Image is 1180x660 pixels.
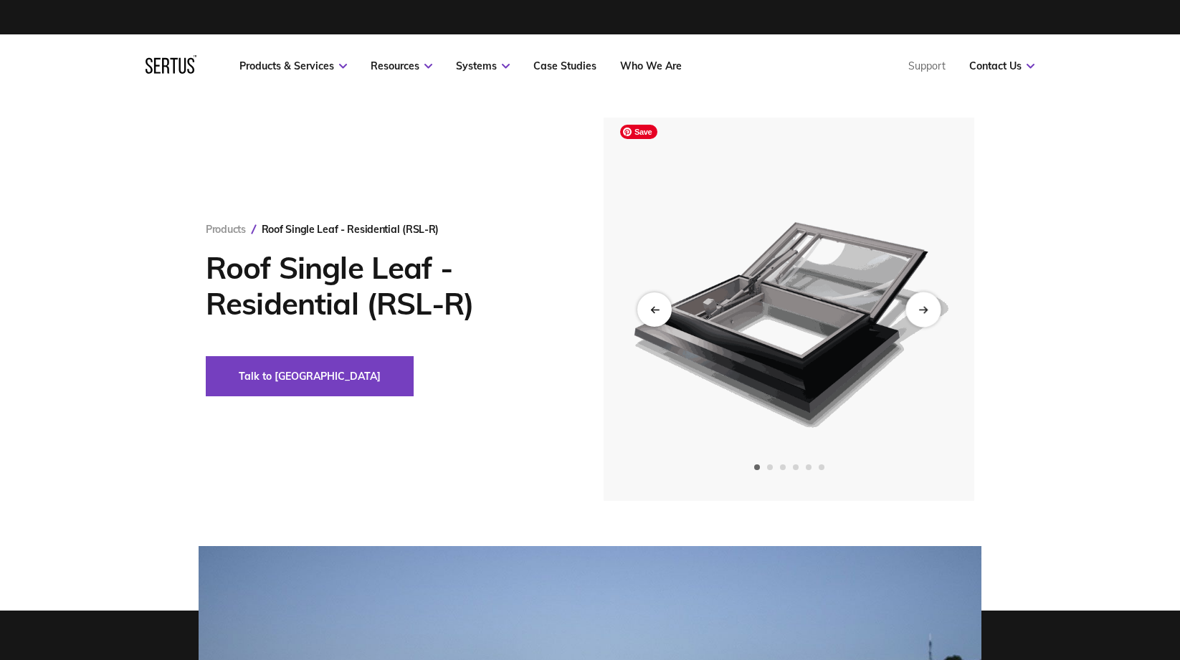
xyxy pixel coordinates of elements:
[793,464,799,470] span: Go to slide 4
[908,59,946,72] a: Support
[969,59,1034,72] a: Contact Us
[620,125,657,139] span: Save
[637,292,672,327] div: Previous slide
[819,464,824,470] span: Go to slide 6
[371,59,432,72] a: Resources
[806,464,812,470] span: Go to slide 5
[206,250,561,322] h1: Roof Single Leaf - Residential (RSL-R)
[206,223,246,236] a: Products
[239,59,347,72] a: Products & Services
[456,59,510,72] a: Systems
[905,292,941,327] div: Next slide
[620,59,682,72] a: Who We Are
[206,356,414,396] button: Talk to [GEOGRAPHIC_DATA]
[767,464,773,470] span: Go to slide 2
[780,464,786,470] span: Go to slide 3
[533,59,596,72] a: Case Studies
[922,494,1180,660] iframe: Chat Widget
